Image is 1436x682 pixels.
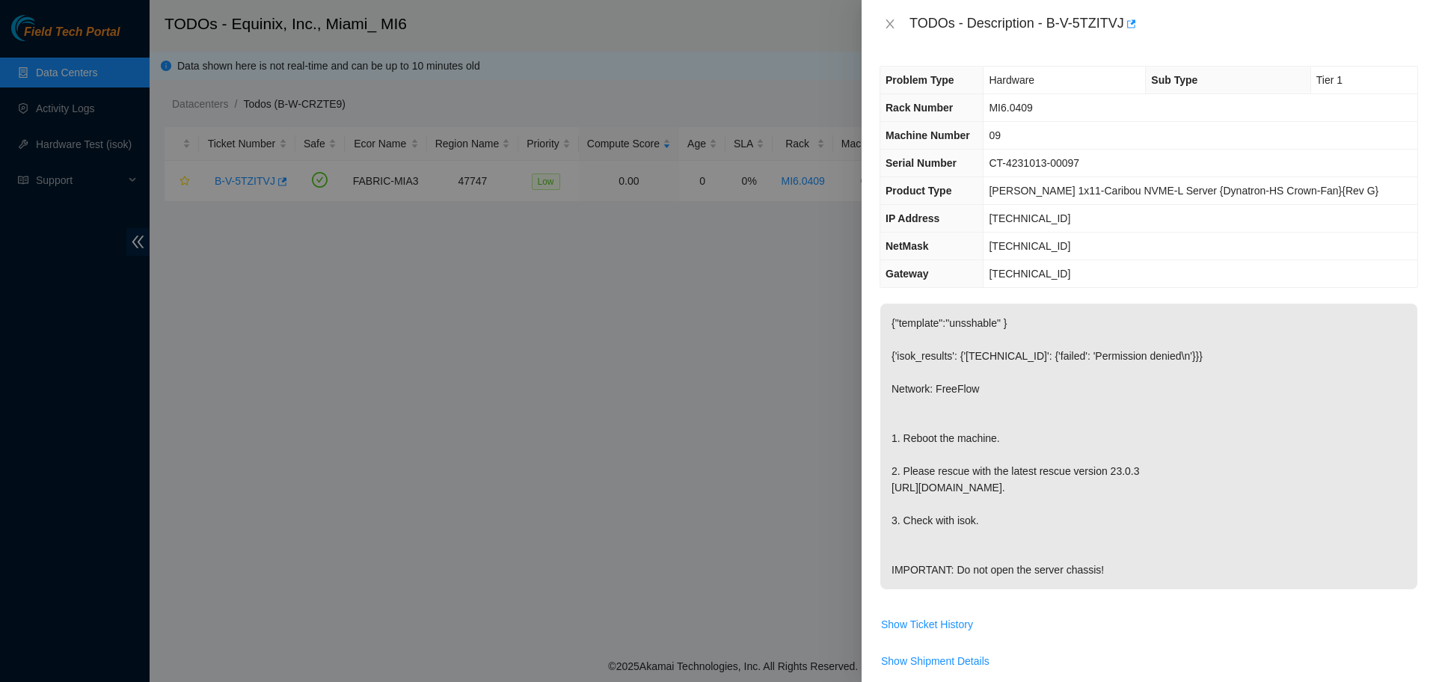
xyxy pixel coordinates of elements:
span: Show Ticket History [881,616,973,633]
p: {"template":"unsshable" } {'isok_results': {'[TECHNICAL_ID]': {'failed': 'Permission denied\n'}}}... [880,304,1417,589]
span: Show Shipment Details [881,653,989,669]
span: NetMask [886,240,929,252]
span: Tier 1 [1316,74,1343,86]
span: Rack Number [886,102,953,114]
span: [TECHNICAL_ID] [989,268,1070,280]
button: Show Ticket History [880,612,974,636]
span: close [884,18,896,30]
span: Product Type [886,185,951,197]
span: 09 [989,129,1001,141]
span: [PERSON_NAME] 1x11-Caribou NVME-L Server {Dynatron-HS Crown-Fan}{Rev G} [989,185,1378,197]
span: IP Address [886,212,939,224]
span: Serial Number [886,157,957,169]
span: [TECHNICAL_ID] [989,212,1070,224]
span: Gateway [886,268,929,280]
span: MI6.0409 [989,102,1032,114]
div: TODOs - Description - B-V-5TZITVJ [909,12,1418,36]
span: CT-4231013-00097 [989,157,1079,169]
span: Machine Number [886,129,970,141]
span: Hardware [989,74,1034,86]
span: Sub Type [1151,74,1197,86]
span: [TECHNICAL_ID] [989,240,1070,252]
button: Show Shipment Details [880,649,990,673]
button: Close [880,17,900,31]
span: Problem Type [886,74,954,86]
